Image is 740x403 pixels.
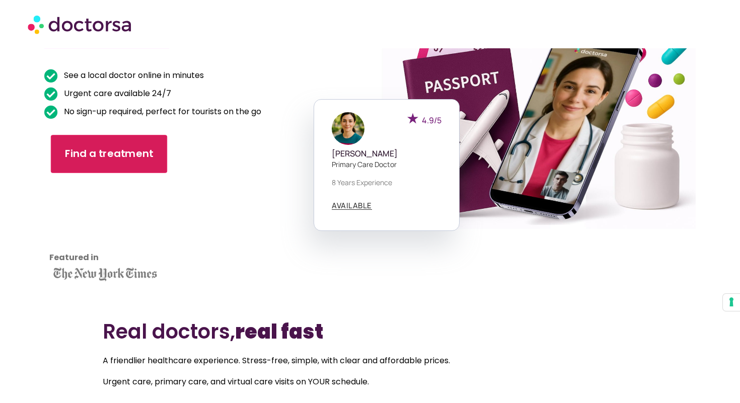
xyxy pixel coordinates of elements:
span: Find a treatment [65,147,154,162]
b: real fast [235,317,323,346]
h2: Real doctors, [103,319,638,344]
button: Your consent preferences for tracking technologies [723,294,740,311]
span: 4.9/5 [422,115,441,126]
a: Find a treatment [51,135,167,173]
span: AVAILABLE [332,202,372,209]
p: Primary care doctor [332,159,441,170]
span: See a local doctor online in minutes [61,68,204,83]
h5: [PERSON_NAME] [332,149,441,158]
span: No sign-up required, perfect for tourists on the go [61,105,261,119]
span: Urgent care available 24/7 [61,87,171,101]
p: A friendlier healthcare experience. Stress-free, simple, with clear and affordable prices. [103,354,638,368]
iframe: Customer reviews powered by Trustpilot [49,190,140,266]
strong: Featured in [49,252,99,263]
a: AVAILABLE [332,202,372,210]
p: Urgent care, primary care, and virtual care visits on YOUR schedule. [103,375,638,389]
p: 8 years experience [332,177,441,188]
